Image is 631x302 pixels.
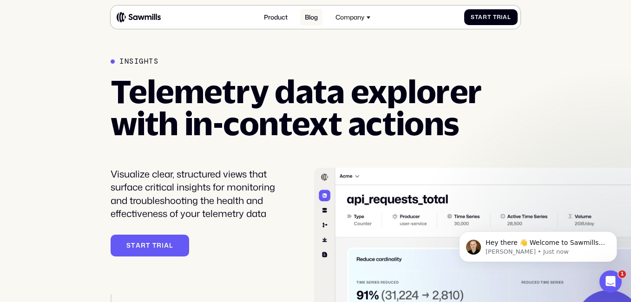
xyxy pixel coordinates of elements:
[164,242,169,249] span: a
[483,14,487,20] span: r
[111,168,292,221] div: Visualize clear, structured views that surface critical insights for monitoring and troubleshooti...
[111,235,190,256] a: StartTrial
[136,242,141,249] span: a
[146,242,151,249] span: t
[335,13,364,21] div: Company
[152,242,157,249] span: T
[497,14,501,20] span: r
[478,14,483,20] span: a
[330,9,375,26] div: Company
[119,57,158,66] div: Insights
[169,242,173,249] span: l
[162,242,164,249] span: i
[464,9,517,26] a: StartTrial
[487,14,491,20] span: t
[445,212,631,277] iframe: Intercom notifications message
[493,14,497,20] span: T
[141,242,146,249] span: r
[503,14,507,20] span: a
[131,242,136,249] span: t
[111,75,489,139] h2: Telemetry data explorer with in-context actions
[157,242,162,249] span: r
[126,242,131,249] span: S
[471,14,475,20] span: S
[507,14,511,20] span: l
[475,14,479,20] span: t
[259,9,292,26] a: Product
[599,270,622,293] iframe: Intercom live chat
[300,9,322,26] a: Blog
[501,14,503,20] span: i
[618,270,626,278] span: 1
